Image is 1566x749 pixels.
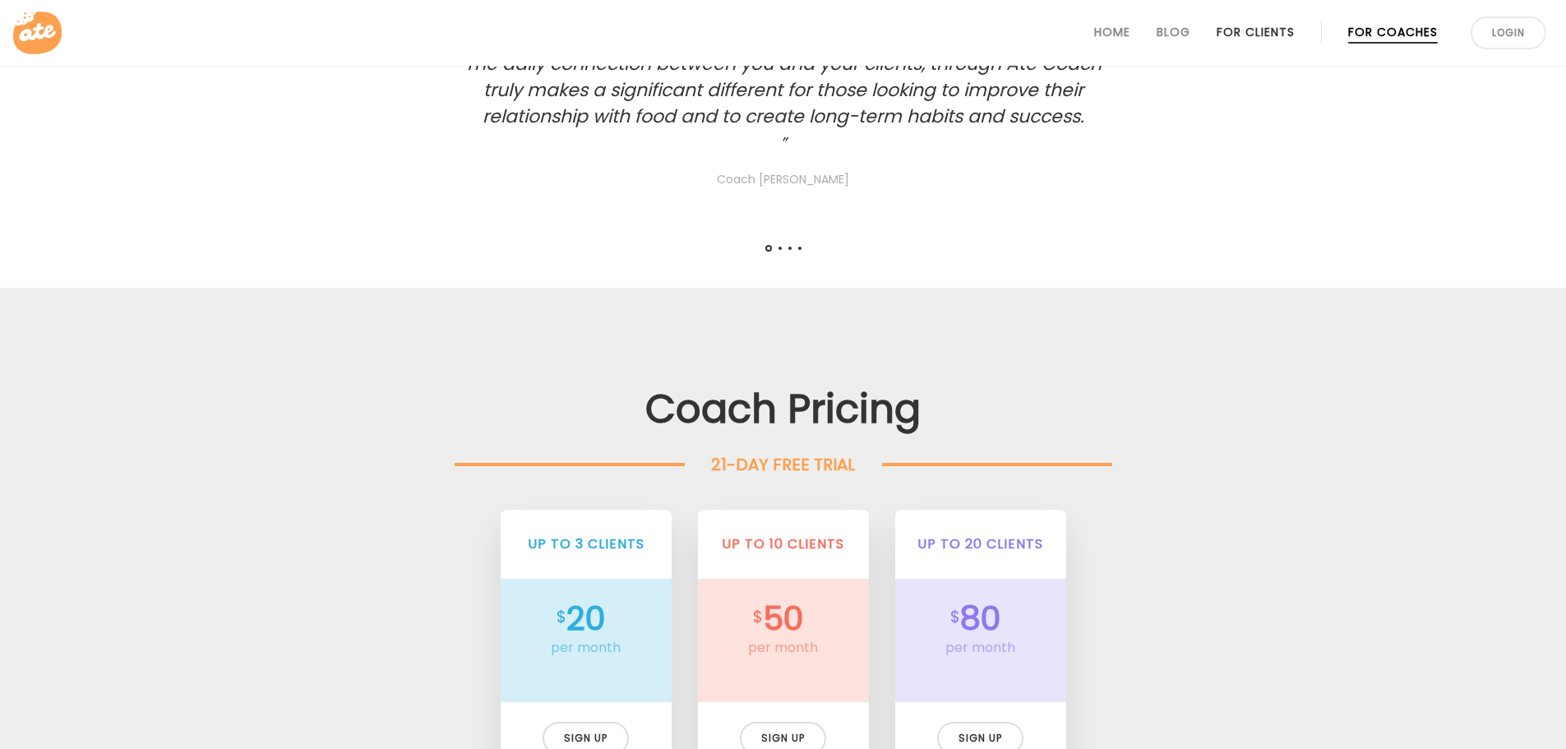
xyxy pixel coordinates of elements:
[698,510,869,579] h3: Up to 10 clients
[895,510,1066,579] h3: Up to 20 clients
[1348,25,1438,39] a: For Coaches
[455,169,1112,189] span: Coach [PERSON_NAME]
[960,599,1001,638] div: 80
[763,599,804,638] div: 50
[1094,25,1130,39] a: Home
[382,386,1185,432] h2: Coach Pricing
[455,51,1112,130] p: The daily connection between you and your clients, through Ate Coach truly makes a significant di...
[1471,16,1546,49] a: Login
[685,452,882,477] div: 21-DAY FREE TRIAL
[1217,25,1295,39] a: For Clients
[895,638,1066,658] span: per month
[501,510,672,579] h3: Up to 3 clients
[698,638,869,658] span: per month
[1157,25,1190,39] a: Blog
[501,638,672,658] span: per month
[566,599,606,638] div: 20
